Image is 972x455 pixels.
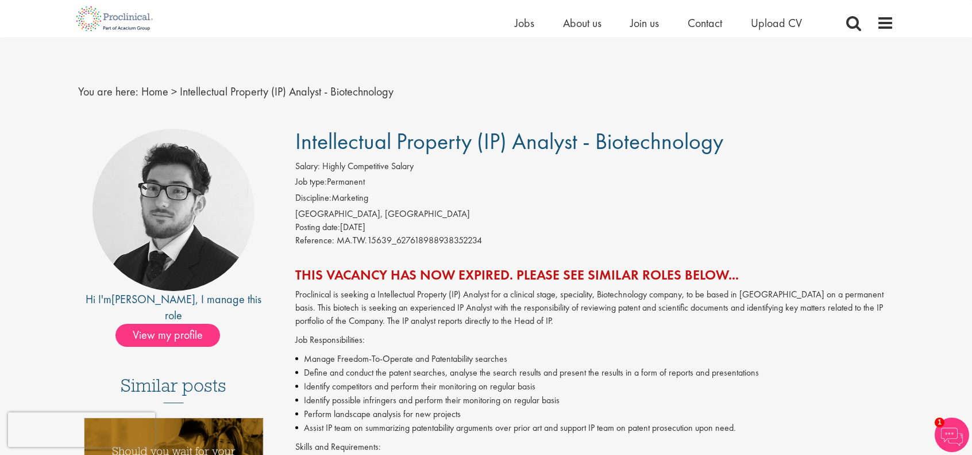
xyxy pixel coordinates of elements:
[337,234,482,246] span: MA.TW.15639_627618988938352234
[295,366,894,380] li: Define and conduct the patent searches, analyse the search results and present the results in a f...
[935,418,969,452] img: Chatbot
[92,129,254,291] img: imeage of recruiter Todd Wigmore
[295,267,894,282] h2: This vacancy has now expired. Please see similar roles below...
[295,352,894,366] li: Manage Freedom-To-Operate and Patentability searches
[115,324,220,347] span: View my profile
[111,292,195,307] a: [PERSON_NAME]
[295,380,894,393] li: Identify competitors and perform their monitoring on regular basis
[78,84,138,99] span: You are here:
[295,221,894,234] div: [DATE]
[295,160,320,173] label: Salary:
[295,175,327,189] label: Job type:
[935,418,944,427] span: 1
[295,127,723,156] span: Intellectual Property (IP) Analyst - Biotechnology
[295,407,894,421] li: Perform landscape analysis for new projects
[295,441,894,454] p: Skills and Requirements:
[295,175,894,192] li: Permanent
[295,221,340,233] span: Posting date:
[630,16,659,30] a: Join us
[295,288,894,328] p: Proclinical is seeking a Intellectual Property (IP) Analyst for a clinical stage, speciality, Bio...
[171,84,177,99] span: >
[295,234,334,247] label: Reference:
[563,16,601,30] a: About us
[515,16,534,30] a: Jobs
[8,412,155,447] iframe: reCAPTCHA
[78,291,269,324] div: Hi I'm , I manage this role
[322,160,414,172] span: Highly Competitive Salary
[121,376,226,403] h3: Similar posts
[688,16,722,30] a: Contact
[295,421,894,435] li: Assist IP team on summarizing patentability arguments over prior art and support IP team on paten...
[295,393,894,407] li: Identify possible infringers and perform their monitoring on regular basis
[295,208,894,221] div: [GEOGRAPHIC_DATA], [GEOGRAPHIC_DATA]
[295,334,894,347] p: Job Responsibilities:
[295,192,331,205] label: Discipline:
[180,84,394,99] span: Intellectual Property (IP) Analyst - Biotechnology
[115,326,232,341] a: View my profile
[141,84,168,99] a: breadcrumb link
[751,16,802,30] a: Upload CV
[295,192,894,208] li: Marketing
